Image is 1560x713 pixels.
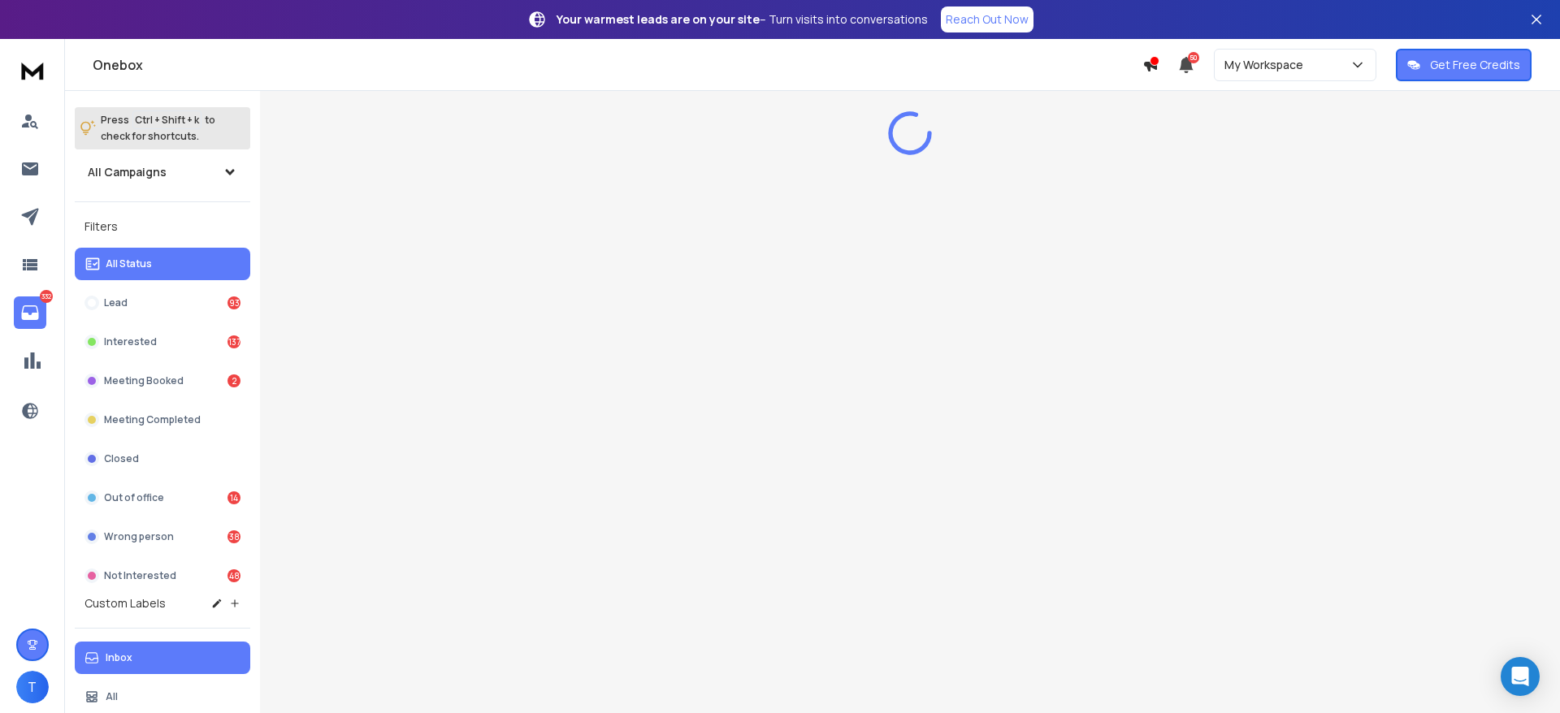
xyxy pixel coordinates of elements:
p: Meeting Booked [104,374,184,387]
p: Wrong person [104,530,174,543]
h1: All Campaigns [88,164,167,180]
button: Not Interested48 [75,560,250,592]
h3: Filters [75,215,250,238]
button: All [75,681,250,713]
a: 332 [14,296,46,329]
p: Meeting Completed [104,413,201,426]
button: Out of office14 [75,482,250,514]
button: T [16,671,49,703]
button: Meeting Booked2 [75,365,250,397]
p: Out of office [104,491,164,504]
p: 332 [40,290,53,303]
p: My Workspace [1224,57,1310,73]
p: Closed [104,452,139,465]
button: Closed [75,443,250,475]
p: Press to check for shortcuts. [101,112,215,145]
strong: Your warmest leads are on your site [557,11,760,27]
p: Get Free Credits [1430,57,1520,73]
button: Meeting Completed [75,404,250,436]
img: logo [16,55,49,85]
p: Not Interested [104,569,176,582]
h1: Onebox [93,55,1142,75]
div: 38 [227,530,240,543]
span: 50 [1188,52,1199,63]
button: Inbox [75,642,250,674]
div: 137 [227,335,240,348]
button: Get Free Credits [1396,49,1532,81]
p: All [106,690,118,703]
h3: Custom Labels [84,595,166,611]
div: 14 [227,491,240,504]
div: 48 [227,569,240,582]
p: All Status [106,257,152,270]
span: Ctrl + Shift + k [132,110,201,129]
p: Lead [104,296,128,309]
button: Interested137 [75,326,250,358]
div: 93 [227,296,240,309]
div: 2 [227,374,240,387]
p: – Turn visits into conversations [557,11,928,28]
a: Reach Out Now [941,6,1033,32]
p: Inbox [106,651,132,664]
button: All Campaigns [75,156,250,188]
button: Wrong person38 [75,521,250,553]
p: Reach Out Now [946,11,1029,28]
button: Lead93 [75,287,250,319]
p: Interested [104,335,157,348]
div: Open Intercom Messenger [1501,657,1540,696]
button: All Status [75,248,250,280]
